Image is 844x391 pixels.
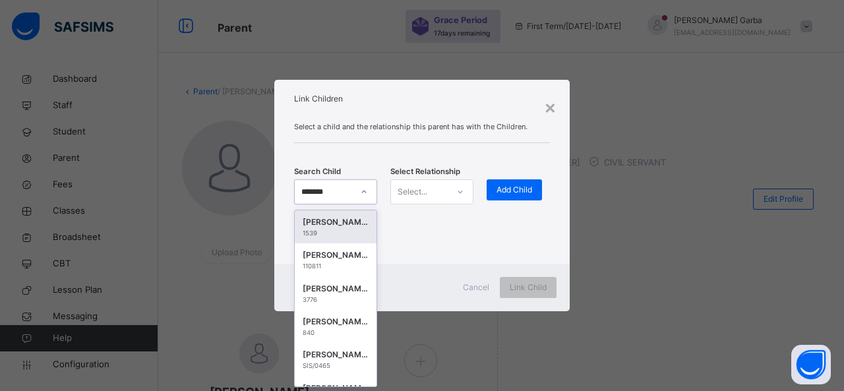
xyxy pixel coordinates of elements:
div: SIS/0465 [303,361,369,371]
div: [PERSON_NAME] HAMISU [PERSON_NAME] [303,249,369,262]
div: 3776 [303,295,369,305]
span: Cancel [463,282,489,293]
button: Open asap [791,345,831,384]
div: [PERSON_NAME] [303,348,369,361]
span: Search Child [294,166,341,177]
div: 110811 [303,262,369,271]
div: 1539 [303,229,369,238]
div: [PERSON_NAME] [303,216,369,229]
div: [PERSON_NAME] [PERSON_NAME] [303,282,369,295]
h1: Link Children [294,93,550,105]
div: × [544,93,557,121]
span: Select a child and the relationship this parent has with the Children. [294,121,550,133]
span: Select Relationship [390,166,460,177]
div: Select... [398,179,427,204]
div: [PERSON_NAME] [303,315,369,328]
div: 840 [303,328,369,338]
span: Add Child [497,184,532,196]
span: Link Child [510,282,547,293]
